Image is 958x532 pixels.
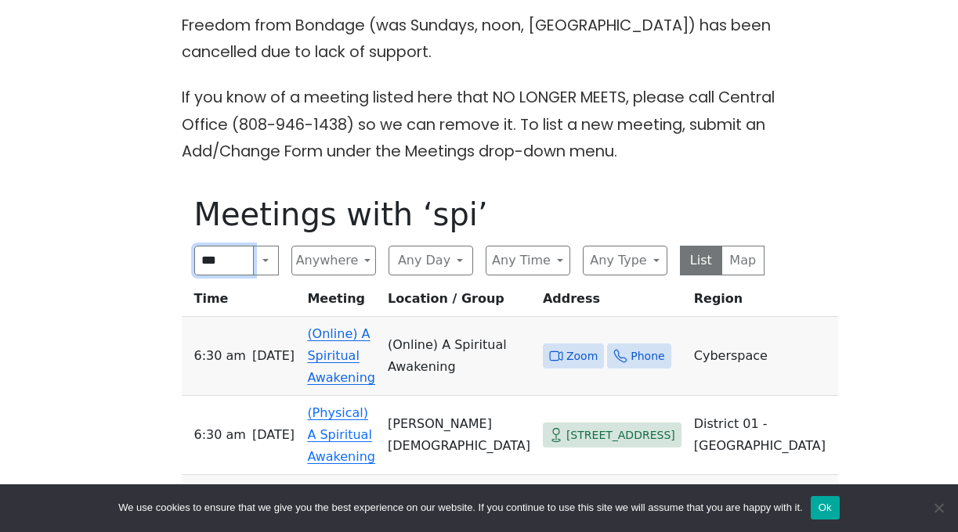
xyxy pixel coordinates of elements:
span: No [931,500,946,516]
span: 6:30 AM [194,424,246,446]
th: Meeting [301,288,381,317]
button: List [680,246,723,275]
button: Any Day [389,246,473,275]
th: Region [688,288,838,317]
p: Freedom from Bondage (was Sundays, noon, [GEOGRAPHIC_DATA]) has been cancelled due to lack of sup... [182,12,777,65]
input: Search [194,246,255,275]
td: [PERSON_NAME][DEMOGRAPHIC_DATA] [381,396,537,475]
button: Anywhere [291,246,376,275]
button: Any Type [583,246,667,275]
span: [DATE] [252,424,295,446]
button: Search [253,246,278,275]
a: (Physical) A Spiritual Awakening [307,405,375,464]
span: [STREET_ADDRESS] [566,426,675,445]
th: Location / Group [381,288,537,317]
p: If you know of a meeting listed here that NO LONGER MEETS, please call Central Office (808-946-14... [182,84,777,164]
span: Zoom [566,347,598,366]
h1: Meetings with ‘spi’ [194,196,765,233]
button: Any Time [486,246,570,275]
span: [DATE] [252,345,295,367]
td: Cyberspace [688,317,838,396]
span: We use cookies to ensure that we give you the best experience on our website. If you continue to ... [118,500,802,516]
button: Ok [811,496,840,519]
span: Phone [631,347,664,366]
span: 6:30 AM [194,345,246,367]
a: (Online) A Spiritual Awakening [307,326,375,385]
th: Time [182,288,302,317]
button: Map [721,246,765,275]
th: Address [537,288,688,317]
td: (Online) A Spiritual Awakening [381,317,537,396]
td: District 01 - [GEOGRAPHIC_DATA] [688,396,838,475]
